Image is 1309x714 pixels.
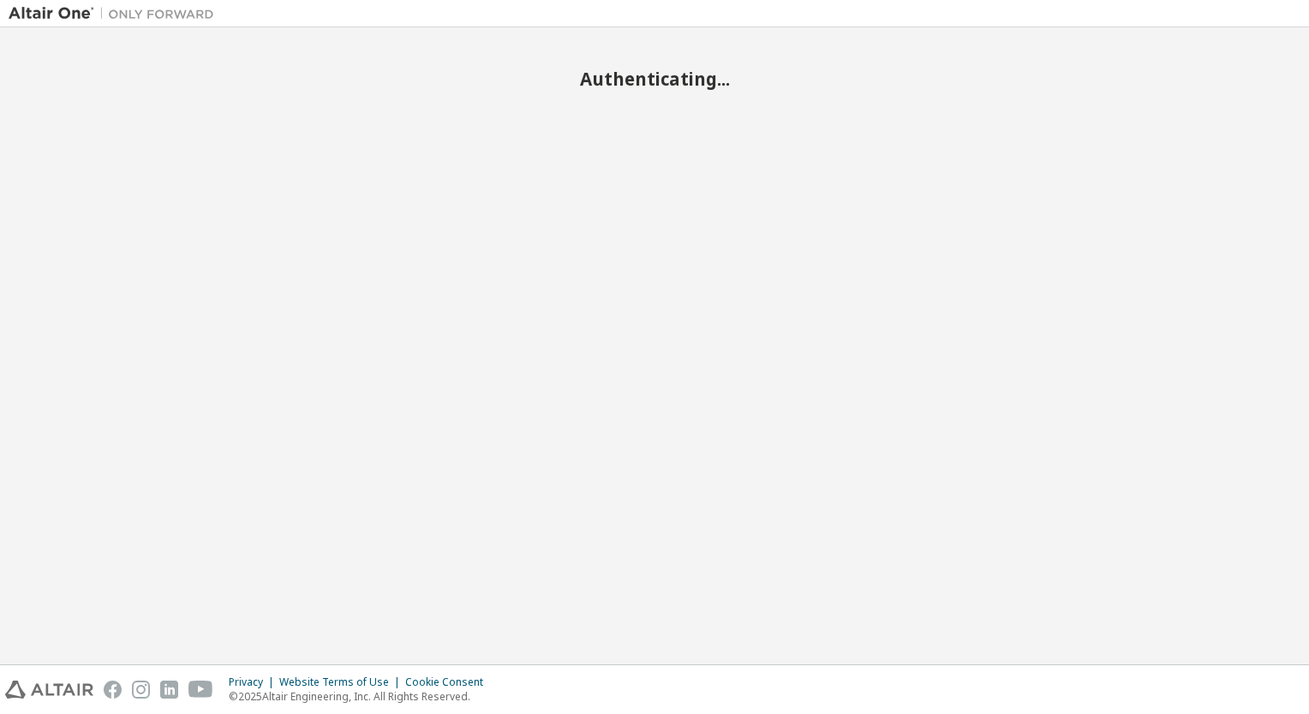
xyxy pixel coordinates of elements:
[9,5,223,22] img: Altair One
[132,681,150,699] img: instagram.svg
[405,675,493,689] div: Cookie Consent
[279,675,405,689] div: Website Terms of Use
[5,681,93,699] img: altair_logo.svg
[9,68,1300,90] h2: Authenticating...
[229,689,493,704] p: © 2025 Altair Engineering, Inc. All Rights Reserved.
[188,681,213,699] img: youtube.svg
[160,681,178,699] img: linkedin.svg
[229,675,279,689] div: Privacy
[104,681,122,699] img: facebook.svg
